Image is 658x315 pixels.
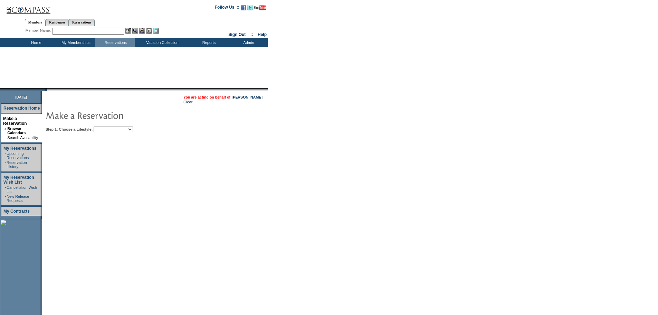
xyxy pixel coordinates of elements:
div: Member Name: [26,28,52,34]
img: Subscribe to our YouTube Channel [254,5,266,10]
a: Make a Reservation [3,116,27,126]
td: Reservations [95,38,135,47]
span: :: [250,32,253,37]
a: Reservation History [7,160,27,169]
td: · [5,151,6,160]
a: New Release Requests [7,194,29,203]
img: b_edit.gif [125,28,131,34]
a: Reservation Home [3,106,40,111]
a: My Reservation Wish List [3,175,34,185]
a: Follow us on Twitter [247,7,253,11]
td: Admin [228,38,268,47]
b: » [4,127,7,131]
td: Follow Us :: [215,4,239,12]
a: Sign Out [228,32,246,37]
img: View [132,28,138,34]
a: Residences [46,19,69,26]
img: pgTtlMakeReservation.gif [46,108,184,122]
img: Follow us on Twitter [247,5,253,10]
a: Browse Calendars [7,127,26,135]
img: Reservations [146,28,152,34]
a: My Contracts [3,209,30,214]
td: Vacation Collection [135,38,188,47]
img: promoShadowLeftCorner.gif [44,88,47,91]
a: Search Availability [7,136,38,140]
td: My Memberships [55,38,95,47]
a: Members [25,19,46,26]
b: Step 1: Choose a Lifestyle: [46,127,93,131]
img: Impersonate [139,28,145,34]
img: Become our fan on Facebook [241,5,246,10]
td: · [4,136,7,140]
a: Help [258,32,267,37]
a: My Reservations [3,146,36,151]
a: Subscribe to our YouTube Channel [254,7,266,11]
a: Upcoming Reservations [7,151,29,160]
td: · [5,194,6,203]
a: Cancellation Wish List [7,185,37,194]
td: · [5,160,6,169]
td: Reports [188,38,228,47]
td: · [5,185,6,194]
a: Reservations [69,19,95,26]
img: b_calculator.gif [153,28,159,34]
span: You are acting on behalf of: [183,95,263,99]
td: Home [16,38,55,47]
a: Clear [183,100,192,104]
a: [PERSON_NAME] [232,95,263,99]
a: Become our fan on Facebook [241,7,246,11]
span: [DATE] [15,95,27,99]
